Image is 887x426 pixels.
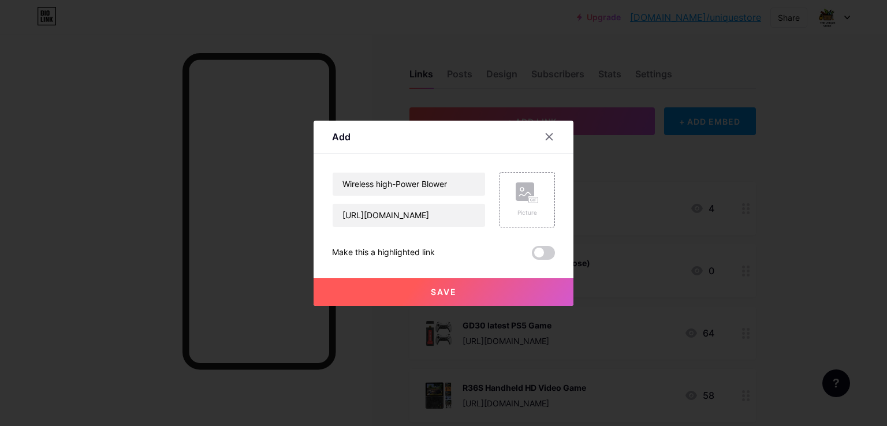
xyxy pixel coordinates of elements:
div: Add [332,130,351,144]
input: Title [333,173,485,196]
div: Make this a highlighted link [332,246,435,260]
span: Save [431,287,457,297]
div: Picture [516,208,539,217]
button: Save [314,278,573,306]
input: URL [333,204,485,227]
